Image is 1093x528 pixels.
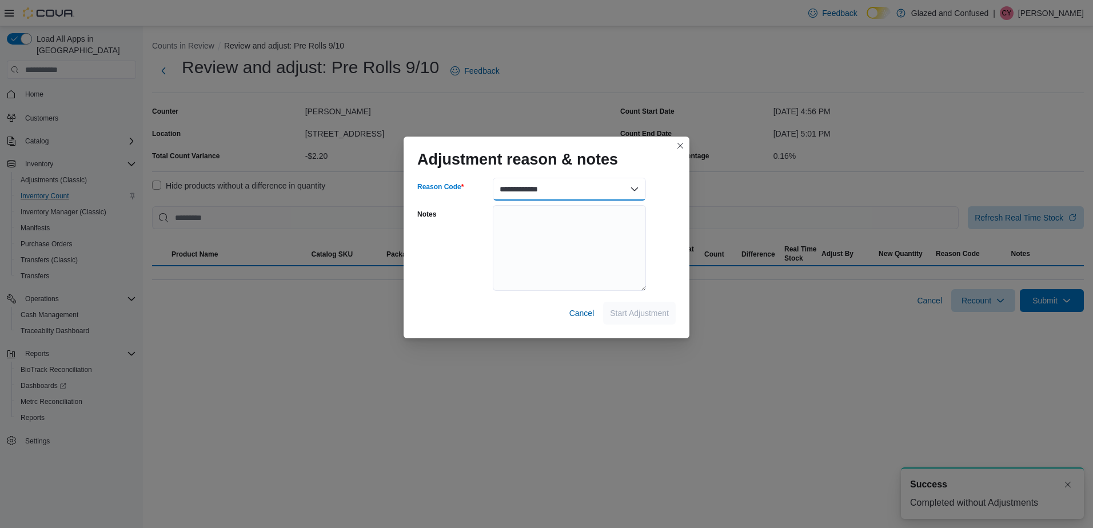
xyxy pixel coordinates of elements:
h1: Adjustment reason & notes [417,150,618,169]
button: Cancel [565,302,599,325]
label: Notes [417,210,436,219]
span: Start Adjustment [610,307,669,319]
span: Cancel [569,307,595,319]
button: Closes this modal window [673,139,687,153]
button: Start Adjustment [603,302,676,325]
label: Reason Code [417,182,464,191]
